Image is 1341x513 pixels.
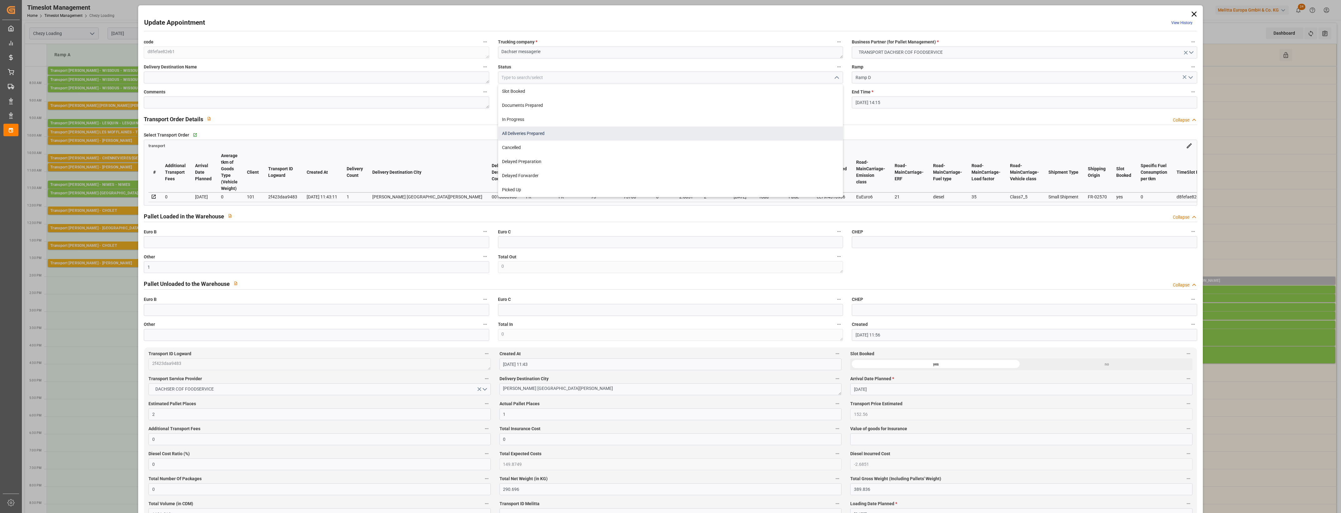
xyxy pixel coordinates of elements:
th: Specific Fuel Consumption per tkm [1136,152,1172,192]
th: Transport ID Logward [264,152,302,192]
th: Shipment Type [1044,152,1083,192]
th: Road-MainCarriage-Load factor [967,152,1005,192]
button: Euro B [481,227,489,236]
button: Diesel Incurred Cost [1184,450,1193,458]
div: 0 [165,193,186,201]
a: View History [1171,21,1193,25]
button: Transport Service Provider [483,375,491,383]
div: 0010006900 [492,193,517,201]
button: Total Volume (in CDM) [483,500,491,508]
div: 2f423daa9483 [268,193,297,201]
button: Estimated Pallet Places [483,400,491,408]
div: Cancelled [498,141,843,155]
th: Delivery Count [342,152,368,192]
div: [DATE] 11:43:11 [307,193,337,201]
textarea: 2f423daa9483 [148,358,490,370]
button: Loading Date Planned * [1184,500,1193,508]
button: open menu [852,47,1197,58]
span: Slot Booked [850,351,874,357]
span: Euro B [144,229,157,235]
button: Delivery Destination Name [481,63,489,71]
button: Total Number Of Packages [483,475,491,483]
th: Road-MainCarriage-Fuel type [928,152,967,192]
div: 101 [247,193,259,201]
button: End Time * [1189,88,1197,96]
textarea: [PERSON_NAME] [GEOGRAPHIC_DATA][PERSON_NAME] [500,383,841,395]
textarea: Dachser messagerie [498,47,843,58]
span: Total Net Weight (in KG) [500,476,548,482]
button: Total Gross Weight (Including Pallets' Weight) [1184,475,1193,483]
button: close menu [831,73,841,82]
button: Value of goods for Insurance [1184,425,1193,433]
span: Transport Service Provider [148,376,202,382]
button: Created [1189,320,1197,328]
span: Total Volume (in CDM) [148,501,193,507]
span: CHEP [852,296,863,303]
span: Delivery Destination City [500,376,549,382]
span: Created [852,321,868,328]
button: Delivery Destination City [833,375,841,383]
button: Business Partner (for Pallet Management) * [1189,38,1197,46]
th: TimeSlot Id [1172,152,1208,192]
span: Euro B [144,296,157,303]
div: Class7_5 [1010,193,1039,201]
span: Diesel Cost Ratio (%) [148,451,190,457]
span: Value of goods for Insurance [850,426,907,432]
a: transport [148,143,165,148]
div: Collapse [1173,282,1189,288]
th: Average tkm of Goods Type (Vehicle Weight) [216,152,242,192]
button: CHEP [1189,295,1197,303]
h2: Pallet Unloaded to the Warehouse [144,280,230,288]
button: Total Expected Costs [833,450,841,458]
h2: Pallet Loaded in the Warehouse [144,212,224,221]
div: no [1021,358,1192,370]
span: Total Out [498,254,516,260]
th: Client [242,152,264,192]
div: FR-02570 [1088,193,1107,201]
span: Total Gross Weight (Including Pallets' Weight) [850,476,941,482]
button: Additional Transport Fees [483,425,491,433]
span: Trucking company [498,39,537,45]
button: Status [835,63,843,71]
div: EuEuro6 [856,193,885,201]
div: 0 [221,193,238,201]
input: DD-MM-YYYY [850,383,1192,395]
div: 21 [895,193,924,201]
th: Road-MainCarriage-ERF [890,152,928,192]
button: Other [481,252,489,261]
input: Type to search/select [498,72,843,83]
span: Euro C [498,229,511,235]
span: CHEP [852,229,863,235]
div: 1 [347,193,363,201]
span: Diesel Incurred Cost [850,451,890,457]
button: Transport Price Estimated [1184,400,1193,408]
span: Other [144,321,155,328]
th: # [148,152,160,192]
span: Select Transport Order [144,132,189,138]
span: Transport ID Logward [148,351,191,357]
button: Arrival Date Planned * [1184,375,1193,383]
button: Total Insurance Cost [833,425,841,433]
div: diesel [933,193,962,201]
button: Trucking company * [835,38,843,46]
button: Ramp [1189,63,1197,71]
span: Estimated Pallet Places [148,401,196,407]
span: Other [144,254,155,260]
th: Arrival Date Planned [190,152,216,192]
th: Additional Transport Fees [160,152,190,192]
button: open menu [148,383,490,395]
button: Comments [481,88,489,96]
span: Ramp [852,64,863,70]
button: Transport ID Melitta [833,500,841,508]
h2: Update Appointment [144,18,205,28]
th: Delivery Destination Code [487,152,521,192]
button: CHEP [1189,227,1197,236]
span: TRANSPORT DACHSER COF FOODSERVICE [856,49,946,56]
input: DD-MM-YYYY HH:MM [852,97,1197,108]
button: View description [224,210,236,222]
div: 35 [972,193,1001,201]
span: transport [148,143,165,148]
div: Collapse [1173,214,1189,221]
th: Shipping Origin [1083,152,1112,192]
span: Total Number Of Packages [148,476,202,482]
